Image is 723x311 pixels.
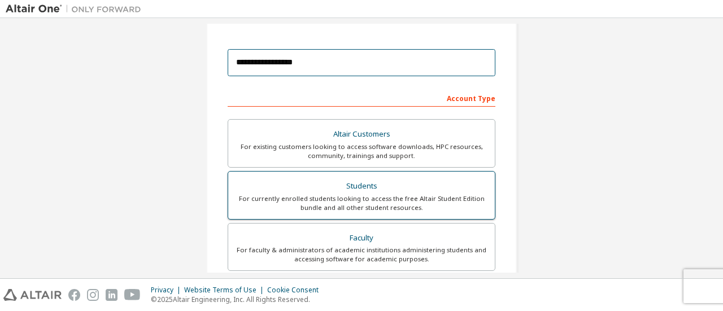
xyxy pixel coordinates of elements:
img: linkedin.svg [106,289,117,301]
img: Altair One [6,3,147,15]
img: facebook.svg [68,289,80,301]
div: Cookie Consent [267,286,325,295]
div: Privacy [151,286,184,295]
div: Altair Customers [235,126,488,142]
img: instagram.svg [87,289,99,301]
div: For currently enrolled students looking to access the free Altair Student Edition bundle and all ... [235,194,488,212]
div: Website Terms of Use [184,286,267,295]
img: altair_logo.svg [3,289,62,301]
div: Students [235,178,488,194]
div: For faculty & administrators of academic institutions administering students and accessing softwa... [235,246,488,264]
img: youtube.svg [124,289,141,301]
div: For existing customers looking to access software downloads, HPC resources, community, trainings ... [235,142,488,160]
div: Faculty [235,230,488,246]
p: © 2025 Altair Engineering, Inc. All Rights Reserved. [151,295,325,304]
div: Account Type [228,89,495,107]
